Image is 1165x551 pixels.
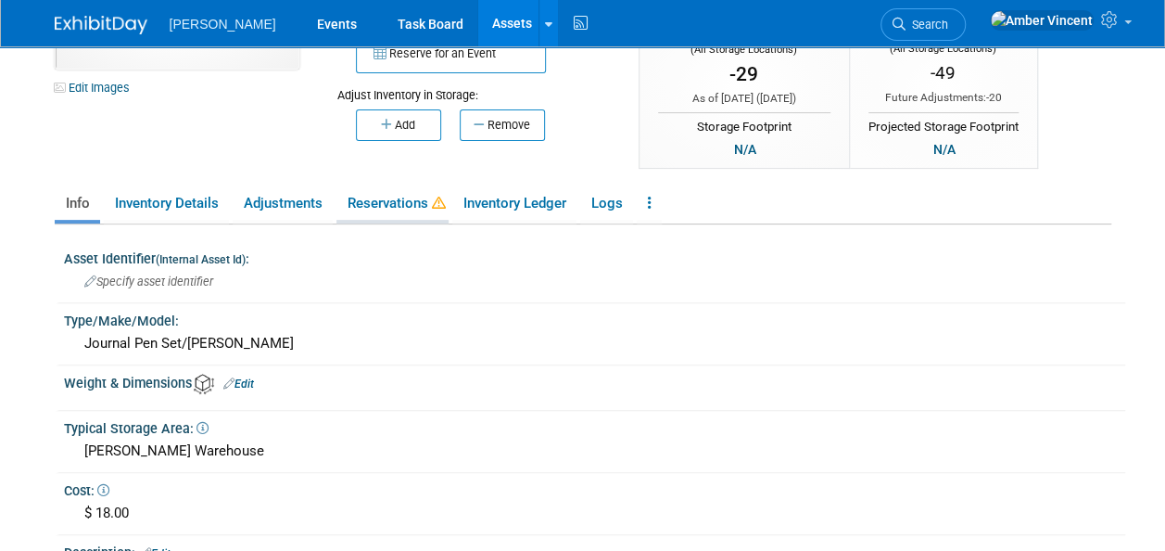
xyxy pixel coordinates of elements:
[729,63,758,85] span: -29
[880,8,966,41] a: Search
[55,76,137,99] a: Edit Images
[452,187,576,220] a: Inventory Ledger
[233,187,333,220] a: Adjustments
[78,437,1111,466] div: [PERSON_NAME] Warehouse
[64,245,1125,268] div: Asset Identifier :
[84,275,213,288] span: Specify asset identifier
[64,307,1125,330] div: Type/Make/Model:
[64,421,209,436] span: Typical Storage Area:
[905,18,948,32] span: Search
[580,187,633,220] a: Logs
[658,112,830,136] div: Storage Footprint
[55,16,147,34] img: ExhibitDay
[170,17,276,32] span: [PERSON_NAME]
[868,39,1019,57] div: (All Storage Locations)
[356,34,546,73] button: Reserve for an Event
[990,10,1094,31] img: Amber Vincent
[156,253,246,266] small: (Internal Asset Id)
[64,477,1125,500] div: Cost:
[104,187,229,220] a: Inventory Details
[55,187,100,220] a: Info
[658,91,830,107] div: As of [DATE] ( )
[928,139,961,160] div: N/A
[931,62,956,83] span: -49
[868,112,1019,136] div: Projected Storage Footprint
[64,369,1125,394] div: Weight & Dimensions
[78,499,1111,528] div: $ 18.00
[336,187,449,220] a: Reservations
[658,40,830,58] div: (All Storage Locations)
[223,378,254,391] a: Edit
[460,109,545,141] button: Remove
[337,73,611,104] div: Adjust Inventory in Storage:
[986,91,1002,104] span: -20
[760,92,792,105] span: [DATE]
[728,139,762,160] div: N/A
[194,374,214,394] img: Asset Weight and Dimensions
[78,329,1111,358] div: Journal Pen Set/[PERSON_NAME]
[868,90,1019,106] div: Future Adjustments:
[356,109,441,141] button: Add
